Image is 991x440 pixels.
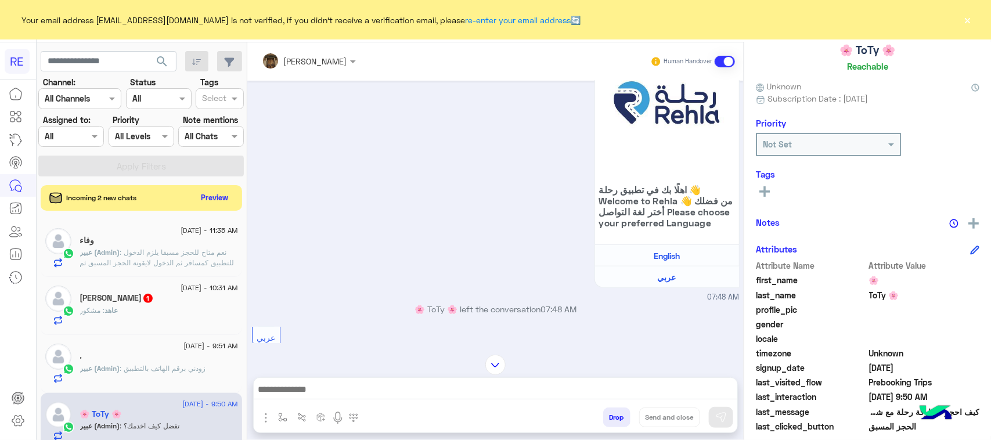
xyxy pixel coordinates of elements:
[80,293,154,303] h5: عاهد الشراري
[664,57,712,66] small: Human Handover
[278,413,287,422] img: select flow
[80,351,82,361] h5: .
[63,421,74,433] img: WhatsApp
[949,219,958,228] img: notes
[181,225,237,236] span: [DATE] - 11:35 AM
[540,304,576,314] span: 07:48 AM
[756,318,867,330] span: gender
[869,391,980,403] span: 2025-09-11T06:50:49.655Z
[639,407,700,427] button: Send and close
[148,51,176,76] button: search
[869,318,980,330] span: null
[63,305,74,317] img: WhatsApp
[767,92,868,104] span: Subscription Date : [DATE]
[869,274,980,286] span: 🌸
[80,409,122,419] h5: 🌸 ToTy 🌸
[916,394,956,434] img: hulul-logo.png
[869,289,980,301] span: ToTy 🌸
[331,411,345,425] img: send voice note
[297,413,307,422] img: Trigger scenario
[252,303,740,315] p: 🌸 ToTy 🌸 left the conversation
[105,306,118,315] span: عاهد
[259,411,273,425] img: send attachment
[466,15,571,25] a: re-enter your email address
[756,118,786,128] h6: Priority
[654,251,680,261] span: English
[38,156,244,176] button: Apply Filters
[196,189,233,206] button: Preview
[869,333,980,345] span: null
[130,76,156,88] label: Status
[485,355,506,375] img: scroll
[756,304,867,316] span: profile_pic
[257,333,275,342] span: عربي
[708,292,740,303] span: 07:48 AM
[756,169,979,179] h6: Tags
[80,306,105,315] span: مشكور
[45,344,71,370] img: defaultAdmin.png
[67,193,137,203] span: Incoming 2 new chats
[968,218,979,229] img: add
[113,114,139,126] label: Priority
[869,406,980,418] span: كيف احجز مشاركة رحلة مع شخص اخر في التطبيق
[43,114,91,126] label: Assigned to:
[756,391,867,403] span: last_interaction
[120,421,180,430] span: تفضل كيف اخدمك؟
[143,294,153,303] span: 1
[120,364,206,373] span: زودني برقم الهاتف بالتطبيق
[43,76,75,88] label: Channel:
[183,114,238,126] label: Note mentions
[756,274,867,286] span: first_name
[63,363,74,375] img: WhatsApp
[962,14,974,26] button: ×
[847,61,888,71] h6: Reachable
[5,49,30,74] div: RE
[715,412,727,423] img: send message
[155,55,169,68] span: search
[80,421,120,430] span: عبير (Admin)
[756,333,867,345] span: locale
[869,420,980,432] span: الحجز المسبق
[316,413,326,422] img: create order
[756,347,867,359] span: timezone
[182,399,237,409] span: [DATE] - 9:50 AM
[756,217,780,228] h6: Notes
[63,248,74,259] img: WhatsApp
[80,236,95,246] h5: وفاء
[200,76,218,88] label: Tags
[599,184,735,228] span: اهلًا بك في تطبيق رحلة 👋 Welcome to Rehla 👋 من فضلك أختر لغة التواصل Please choose your preferred...
[756,406,867,418] span: last_message
[273,407,293,427] button: select flow
[756,244,797,254] h6: Attributes
[80,248,120,257] span: عبير (Admin)
[756,420,867,432] span: last_clicked_button
[45,228,71,254] img: defaultAdmin.png
[869,347,980,359] span: Unknown
[756,259,867,272] span: Attribute Name
[45,286,71,312] img: defaultAdmin.png
[756,362,867,374] span: signup_date
[869,259,980,272] span: Attribute Value
[840,44,896,57] h5: 🌸 ToTy 🌸
[658,272,676,282] span: عربي
[756,289,867,301] span: last_name
[293,407,312,427] button: Trigger scenario
[603,407,630,427] button: Drop
[181,283,237,293] span: [DATE] - 10:31 AM
[869,376,980,388] span: Prebooking Trips
[200,92,226,107] div: Select
[80,364,120,373] span: عبير (Admin)
[869,362,980,374] span: 2025-09-11T04:48:18.514Z
[45,402,71,428] img: defaultAdmin.png
[756,376,867,388] span: last_visited_flow
[312,407,331,427] button: create order
[22,14,581,26] span: Your email address [EMAIL_ADDRESS][DOMAIN_NAME] is not verified, if you didn't receive a verifica...
[183,341,237,351] span: [DATE] - 9:51 AM
[80,248,235,298] span: نعم متاح للحجز مسبقا يلزم الدخول للتطبيق كمسافر ثم الدخول لايقونة الحجز المسبق ثم تحديد نقطة الان...
[349,413,358,423] img: make a call
[756,80,801,92] span: Unknown
[599,36,735,172] img: 88.jpg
